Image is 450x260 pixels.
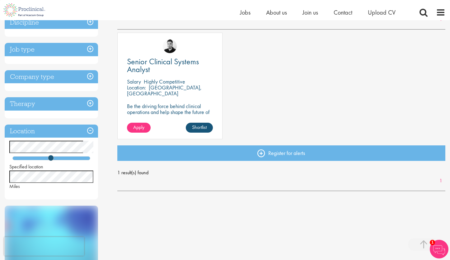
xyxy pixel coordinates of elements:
a: Shortlist [186,123,213,133]
a: About us [266,8,287,16]
span: Apply [133,124,144,130]
a: Upload CV [368,8,396,16]
span: Senior Clinical Systems Analyst [127,56,199,75]
p: Be the driving force behind clinical operations and help shape the future of pharma innovation. [127,103,213,121]
a: 1 [436,177,445,185]
span: Location: [127,84,146,91]
a: Apply [127,123,151,133]
h3: Job type [5,43,98,56]
iframe: reCAPTCHA [4,237,84,256]
p: [GEOGRAPHIC_DATA], [GEOGRAPHIC_DATA] [127,84,202,97]
a: Jobs [240,8,251,16]
span: Specified location [9,163,43,170]
p: Highly Competitive [144,78,185,85]
h3: Company type [5,70,98,84]
img: Chatbot [430,240,448,258]
a: Register for alerts [117,145,446,161]
h3: Discipline [5,16,98,29]
span: 1 [430,240,435,245]
a: Join us [302,8,318,16]
img: Anderson Maldonado [163,39,177,53]
span: 1 result(s) found [117,168,446,177]
a: Senior Clinical Systems Analyst [127,58,213,73]
a: Contact [334,8,352,16]
span: Salary [127,78,141,85]
h3: Location [5,125,98,138]
span: Miles [9,183,20,189]
h3: Therapy [5,97,98,111]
